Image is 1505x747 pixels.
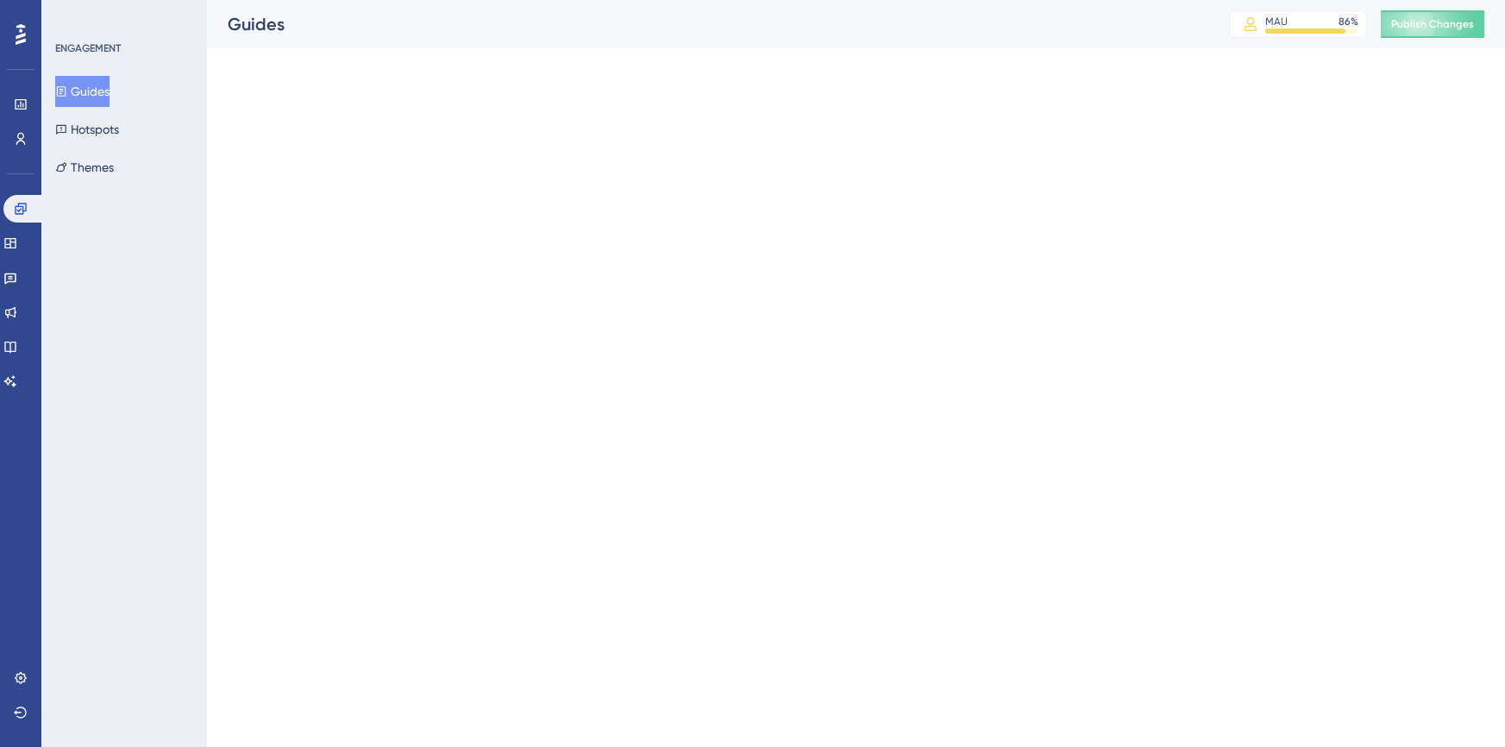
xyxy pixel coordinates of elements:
[228,12,1186,36] div: Guides
[55,152,114,183] button: Themes
[1381,10,1484,38] button: Publish Changes
[55,114,119,145] button: Hotspots
[1339,15,1358,28] div: 86 %
[1265,15,1288,28] div: MAU
[55,76,110,107] button: Guides
[55,41,121,55] div: ENGAGEMENT
[1391,17,1474,31] span: Publish Changes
